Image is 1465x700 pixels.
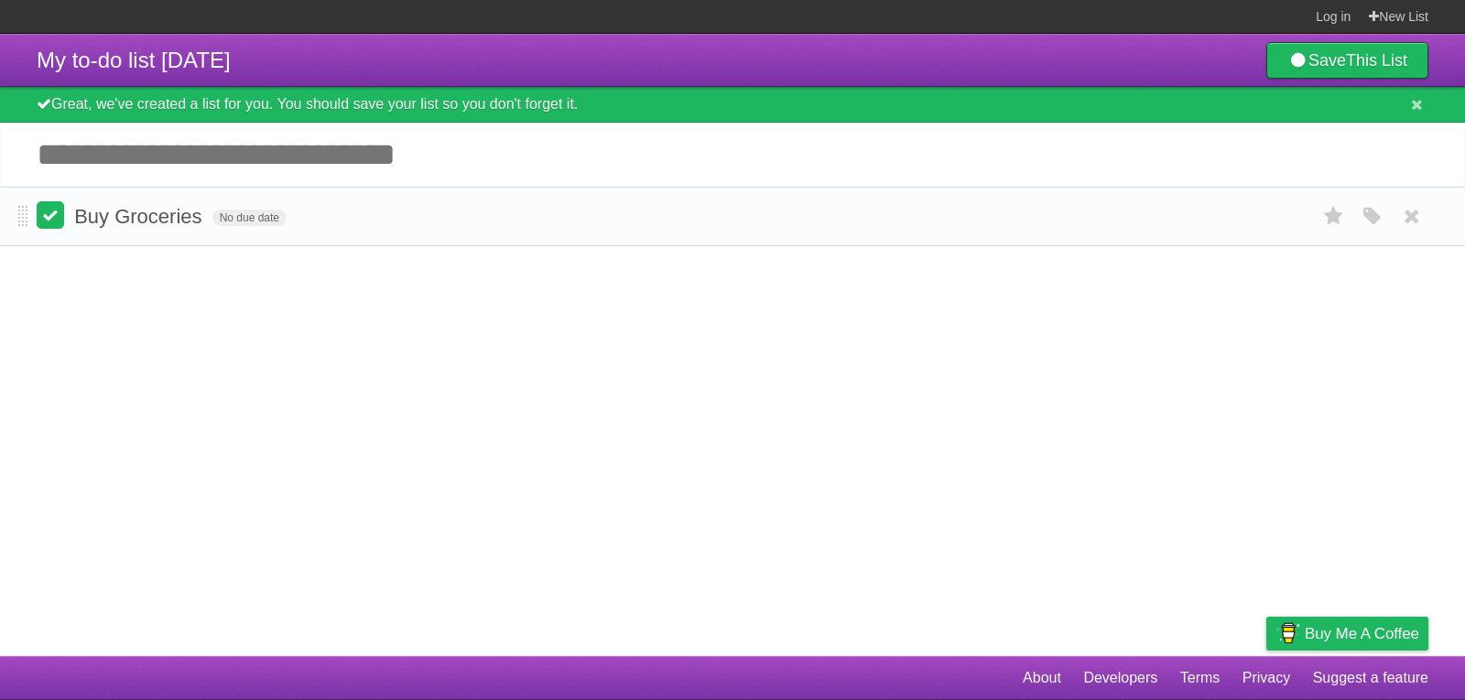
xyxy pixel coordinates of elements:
[1275,618,1300,649] img: Buy me a coffee
[1346,51,1407,70] b: This List
[1083,661,1157,695] a: Developers
[1305,618,1419,650] span: Buy me a coffee
[1243,661,1290,695] a: Privacy
[1266,42,1428,79] a: SaveThis List
[1180,661,1221,695] a: Terms
[1317,201,1351,232] label: Star task
[37,48,231,72] span: My to-do list [DATE]
[1266,617,1428,651] a: Buy me a coffee
[37,201,64,229] label: Done
[212,210,287,226] span: No due date
[1313,661,1428,695] a: Suggest a feature
[1023,661,1061,695] a: About
[74,205,206,228] span: Buy Groceries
